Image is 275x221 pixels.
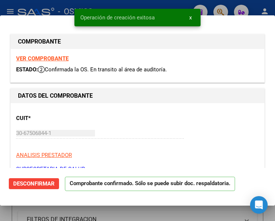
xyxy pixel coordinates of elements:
span: x [189,14,192,21]
span: Desconfirmar [13,180,55,187]
div: Open Intercom Messenger [250,196,268,214]
strong: DATOS DEL COMPROBANTE [18,92,93,99]
span: ANALISIS PRESTADOR [16,152,72,158]
span: Confirmada la OS. En transito al área de auditoría. [38,66,167,73]
button: Desconfirmar [9,178,59,189]
a: VER COMPROBANTE [16,55,69,62]
p: SUBSECRETARIA DE SALUD [16,165,259,173]
span: ESTADO: [16,66,38,73]
p: CUIT [16,114,89,123]
strong: COMPROBANTE [18,38,61,45]
button: x [183,11,198,24]
p: Comprobante confirmado. Sólo se puede subir doc. respaldatoria. [65,177,235,191]
span: Operación de creación exitosa [80,14,155,21]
